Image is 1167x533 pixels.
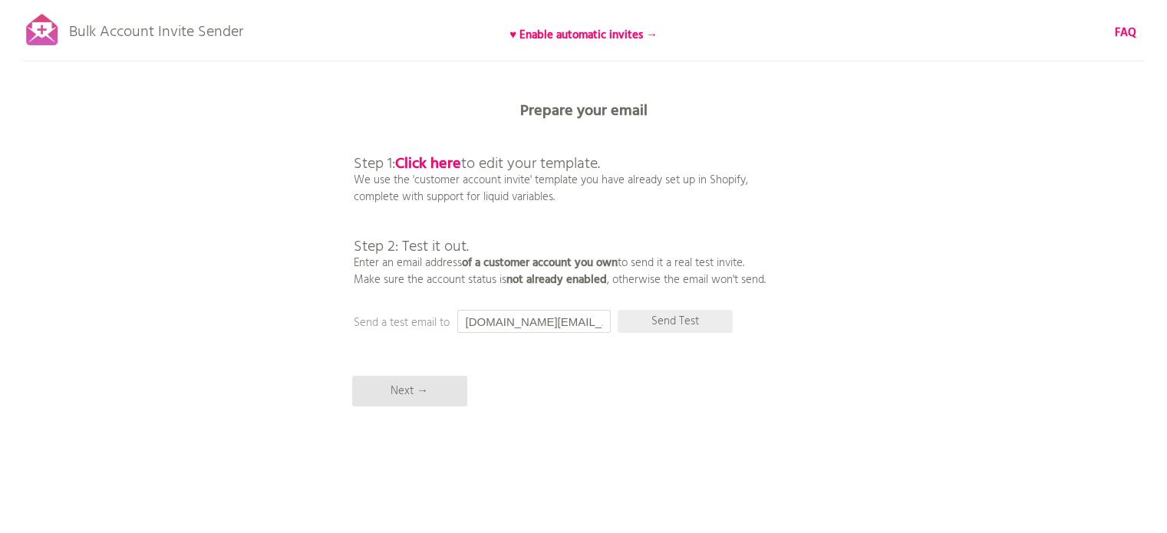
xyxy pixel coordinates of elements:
span: Step 1: to edit your template. [354,152,600,176]
a: FAQ [1115,25,1136,41]
b: ♥ Enable automatic invites → [509,26,658,44]
a: Click here [395,152,461,176]
b: of a customer account you own [462,254,618,272]
p: Send Test [618,310,733,333]
p: Bulk Account Invite Sender [69,9,243,48]
b: not already enabled [506,271,607,289]
p: We use the 'customer account invite' template you have already set up in Shopify, complete with s... [354,123,766,288]
b: FAQ [1115,24,1136,42]
span: Step 2: Test it out. [354,235,469,259]
p: Send a test email to [354,314,661,331]
b: Prepare your email [520,99,648,123]
p: Next → [352,376,467,406]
